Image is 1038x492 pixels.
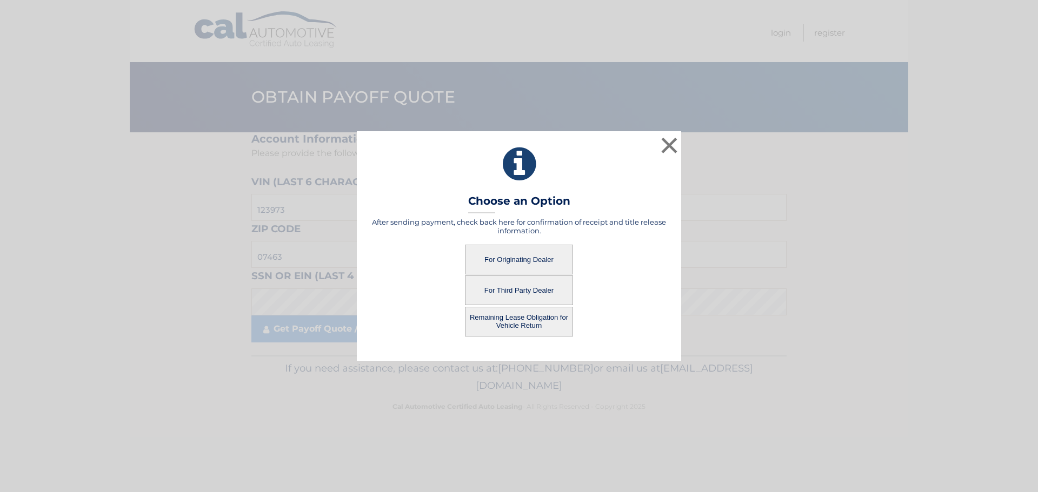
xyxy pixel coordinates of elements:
h5: After sending payment, check back here for confirmation of receipt and title release information. [370,218,668,235]
button: For Third Party Dealer [465,275,573,305]
h3: Choose an Option [468,194,570,213]
button: For Originating Dealer [465,245,573,274]
button: × [658,134,680,156]
button: Remaining Lease Obligation for Vehicle Return [465,307,573,336]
